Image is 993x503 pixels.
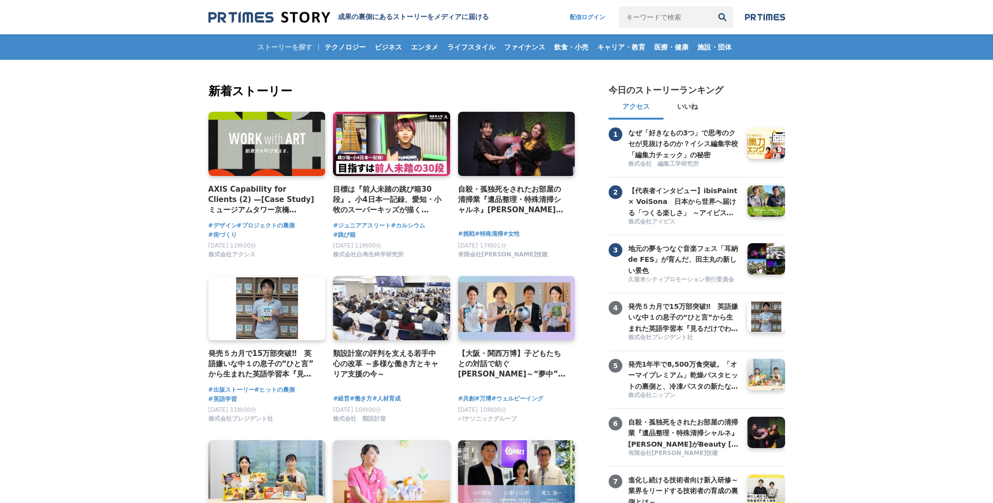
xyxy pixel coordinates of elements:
a: #経営 [333,394,350,403]
a: 施設・団体 [693,34,736,60]
a: 飲食・小売 [550,34,592,60]
a: ファイナンス [500,34,549,60]
a: 類設計室の評判を支える若手中心の改革 ～多様な働き方とキャリア支援の今～ [333,348,442,380]
h3: 【代表者インタビュー】ibisPaint × VoiSona 日本から世界へ届ける「つくる楽しさ」 ～アイビスがテクノスピーチと挑戦する、新しい創作文化の形成～ [628,185,740,218]
img: 成果の裏側にあるストーリーをメディアに届ける [208,11,330,24]
a: 株式会社アクシス [208,253,255,260]
a: #万博 [475,394,491,403]
button: アクセス [609,96,663,120]
h3: 自殺・孤独死をされたお部屋の清掃業『遺品整理・特殊清掃シャルネ』[PERSON_NAME]がBeauty [GEOGRAPHIC_DATA][PERSON_NAME][GEOGRAPHIC_DA... [628,417,740,450]
h2: 新着ストーリー [208,82,577,100]
span: 3 [609,243,622,257]
a: 株式会社プレジデント社 [208,418,273,425]
a: 自殺・孤独死をされたお部屋の清掃業『遺品整理・特殊清掃シャルネ』[PERSON_NAME]がBeauty [GEOGRAPHIC_DATA][PERSON_NAME][GEOGRAPHIC_DA... [458,184,567,216]
span: 飲食・小売 [550,43,592,51]
span: [DATE] 11時00分 [333,242,382,249]
a: #ウェルビーイング [491,394,543,403]
a: #英語学習 [208,395,237,404]
span: エンタメ [407,43,442,51]
a: 有限会社[PERSON_NAME]技建 [628,449,740,458]
a: 発売５カ月で15万部突破‼ 英語嫌いな中１の息子の“ひと言”から生まれた英語学習本『見るだけでわかる‼ 英語ピクト図鑑』異例ヒットの要因 [208,348,318,380]
span: ライフスタイル [443,43,499,51]
span: 有限会社[PERSON_NAME]技建 [628,449,718,457]
span: 7 [609,475,622,488]
a: #共創 [458,394,475,403]
h3: 発売５カ月で15万部突破‼ 英語嫌いな中１の息子の“ひと言”から生まれた英語学習本『見るだけでわかる‼ 英語ピクト図鑑』異例ヒットの要因 [628,301,740,334]
span: [DATE] 10時00分 [333,406,382,413]
span: 株式会社アクシス [208,251,255,259]
a: 発売1年半で8,500万食突破。「オーマイプレミアム」乾燥パスタヒットの裏側と、冷凍パスタの新たな挑戦。徹底的な消費者起点で「おいしさ」を追求するニップンの歩み [628,359,740,390]
a: 目標は『前人未踏の跳び箱30段』。小4日本一記録、愛知・小牧のスーパーキッズが描く[PERSON_NAME]とは？ [333,184,442,216]
a: 【代表者インタビュー】ibisPaint × VoiSona 日本から世界へ届ける「つくる楽しさ」 ～アイビスがテクノスピーチと挑戦する、新しい創作文化の形成～ [628,185,740,217]
a: #ヒットの裏側 [255,385,295,395]
span: #挑戦 [458,229,475,239]
a: ビジネス [371,34,406,60]
a: #働き方 [350,394,372,403]
img: prtimes [745,13,785,21]
span: 株式会社プレジデント社 [208,415,273,423]
a: #街づくり [208,230,237,240]
span: 2 [609,185,622,199]
a: #女性 [503,229,520,239]
a: 株式会社プレジデント社 [628,333,740,343]
a: なぜ「好きなもの3つ」で思考のクセが見抜けるのか？イシス編集学校「編集力チェック」の秘密 [628,127,740,159]
a: #特殊清掃 [475,229,503,239]
a: #跳び箱 [333,230,356,240]
a: ライフスタイル [443,34,499,60]
a: #人材育成 [372,394,401,403]
a: 株式会社 類設計室 [333,418,386,425]
h3: 発売1年半で8,500万食突破。「オーマイプレミアム」乾燥パスタヒットの裏側と、冷凍パスタの新たな挑戦。徹底的な消費者起点で「おいしさ」を追求するニップンの歩み [628,359,740,392]
a: 地元の夢をつなぐ音楽フェス「耳納 de FES」が育んだ、田主丸の新しい景色 [628,243,740,275]
a: #ジュニアアスリート [333,221,391,230]
a: テクノロジー [321,34,370,60]
span: ビジネス [371,43,406,51]
a: 発売５カ月で15万部突破‼ 英語嫌いな中１の息子の“ひと言”から生まれた英語学習本『見るだけでわかる‼ 英語ピクト図鑑』異例ヒットの要因 [628,301,740,332]
a: #デザイン [208,221,237,230]
a: 株式会社アイビス [628,218,740,227]
span: [DATE] 17時01分 [458,242,507,249]
a: 株式会社ニップン [628,391,740,401]
a: 配信ログイン [560,6,615,28]
span: キャリア・教育 [593,43,649,51]
h4: AXIS Capability for Clients (2) —[Case Study] ミュージアムタワー京橋 「WORK with ART」 [208,184,318,216]
span: 5 [609,359,622,373]
a: #カルシウム [391,221,425,230]
h1: 成果の裏側にあるストーリーをメディアに届ける [338,13,489,22]
span: 株式会社ニップン [628,391,675,400]
a: 株式会社 編集工学研究所 [628,160,740,169]
a: 株式会社白寿生科学研究所 [333,253,404,260]
span: ファイナンス [500,43,549,51]
button: いいね [663,96,712,120]
span: 1 [609,127,622,141]
a: #出版ストーリー [208,385,255,395]
input: キーワードで検索 [619,6,712,28]
span: テクノロジー [321,43,370,51]
span: 株式会社 編集工学研究所 [628,160,699,168]
span: [DATE] 11時00分 [208,242,257,249]
span: 6 [609,417,622,430]
a: #プロジェクトの裏側 [237,221,295,230]
span: [DATE] 10時00分 [458,406,507,413]
span: パナソニックグループ [458,415,517,423]
a: 成果の裏側にあるストーリーをメディアに届ける 成果の裏側にあるストーリーをメディアに届ける [208,11,489,24]
a: 【大阪・関西万博】子どもたちとの対話で紡ぐ[PERSON_NAME]～“夢中”の力を育む「Unlock FRプログラム」 [458,348,567,380]
h3: なぜ「好きなもの3つ」で思考のクセが見抜けるのか？イシス編集学校「編集力チェック」の秘密 [628,127,740,160]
